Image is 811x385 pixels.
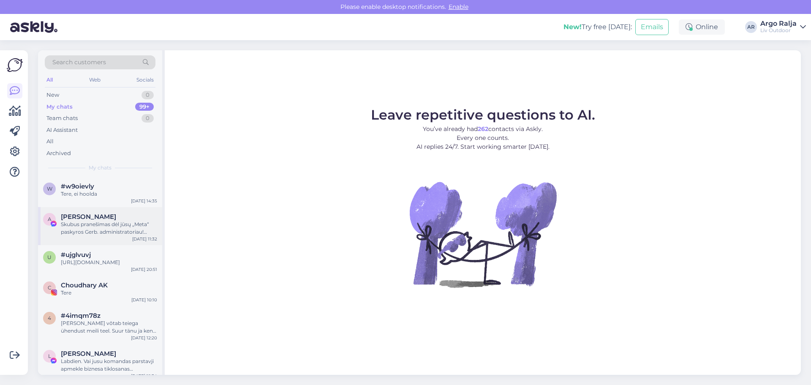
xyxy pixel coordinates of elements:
div: Tere [61,289,157,297]
div: Labdien. Vai jusu komandas parstavji apmekle biznesa tiklosanas pasakumus [GEOGRAPHIC_DATA]? Vai ... [61,358,157,373]
span: Search customers [52,58,106,67]
div: Archived [46,149,71,158]
div: Online [679,19,725,35]
div: All [45,74,54,85]
span: My chats [89,164,112,172]
div: 0 [142,91,154,99]
span: #4imqm78z [61,312,101,319]
div: [DATE] 12:20 [131,335,157,341]
div: Team chats [46,114,78,123]
span: 4 [48,315,51,321]
div: Argo Ralja [760,20,797,27]
span: w [47,186,52,192]
span: A [48,216,52,222]
span: C [48,284,52,291]
div: [DATE] 14:35 [131,198,157,204]
div: Skubus pranešimas dėl jūsų „Meta“ paskyros Gerb. administratoriau! Nusprendėme visam laikui ištri... [61,221,157,236]
span: Leave repetitive questions to AI. [371,106,595,123]
div: [DATE] 20:51 [131,266,157,273]
a: Argo RaljaLiv Outdoor [760,20,806,34]
p: You’ve already had contacts via Askly. Every one counts. AI replies 24/7. Start working smarter [... [371,125,595,151]
div: 0 [142,114,154,123]
div: Try free [DATE]: [563,22,632,32]
span: u [47,254,52,260]
div: AR [745,21,757,33]
div: All [46,137,54,146]
div: Liv Outdoor [760,27,797,34]
span: #ujglvuvj [61,251,91,259]
b: New! [563,23,582,31]
span: #w9oievly [61,183,94,190]
div: New [46,91,59,99]
span: Antonella Capone [61,213,116,221]
div: Web [87,74,102,85]
div: Socials [135,74,155,85]
div: [DATE] 11:32 [132,236,157,242]
div: 99+ [135,103,154,111]
div: [DATE] 10:10 [131,297,157,303]
button: Emails [635,19,669,35]
div: [DATE] 19:34 [131,373,157,379]
b: 262 [478,125,488,133]
img: Askly Logo [7,57,23,73]
div: [URL][DOMAIN_NAME] [61,259,157,266]
div: Tere, ei hoolda [61,190,157,198]
div: [PERSON_NAME] võtab teiega ühendust meili teel. Suur tänu ja kena päeva jätku! [61,319,157,335]
div: My chats [46,103,73,111]
span: L [48,353,51,359]
span: Choudhary AK [61,281,108,289]
img: No Chat active [407,158,559,310]
span: Enable [446,3,471,11]
span: Lev Fainveits [61,350,116,358]
div: AI Assistant [46,126,78,134]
